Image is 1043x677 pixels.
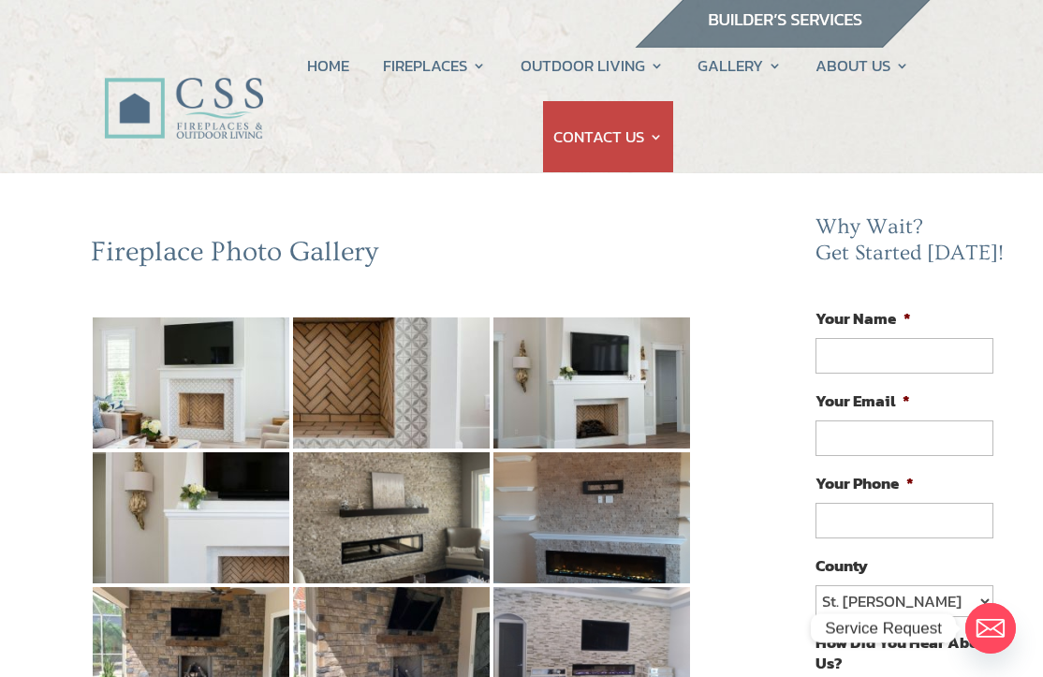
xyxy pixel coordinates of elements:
[307,30,349,101] a: HOME
[493,452,690,583] img: 6
[493,317,690,449] img: 3
[815,30,909,101] a: ABOUT US
[383,30,486,101] a: FIREPLACES
[104,35,262,147] img: CSS Fireplaces & Outdoor Living (Formerly Construction Solutions & Supply)- Jacksonville Ormond B...
[91,235,692,278] h2: Fireplace Photo Gallery
[815,632,993,673] label: How Did You Hear About Us?
[698,30,782,101] a: GALLERY
[815,308,911,329] label: Your Name
[815,390,910,411] label: Your Email
[93,452,289,583] img: 4
[815,214,1008,275] h2: Why Wait? Get Started [DATE]!
[293,452,490,583] img: 5
[815,555,868,576] label: County
[521,30,664,101] a: OUTDOOR LIVING
[634,30,939,54] a: builder services construction supply
[93,317,289,449] img: 1
[293,317,490,449] img: 2
[965,603,1016,654] a: Email
[553,101,663,172] a: CONTACT US
[815,473,914,493] label: Your Phone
